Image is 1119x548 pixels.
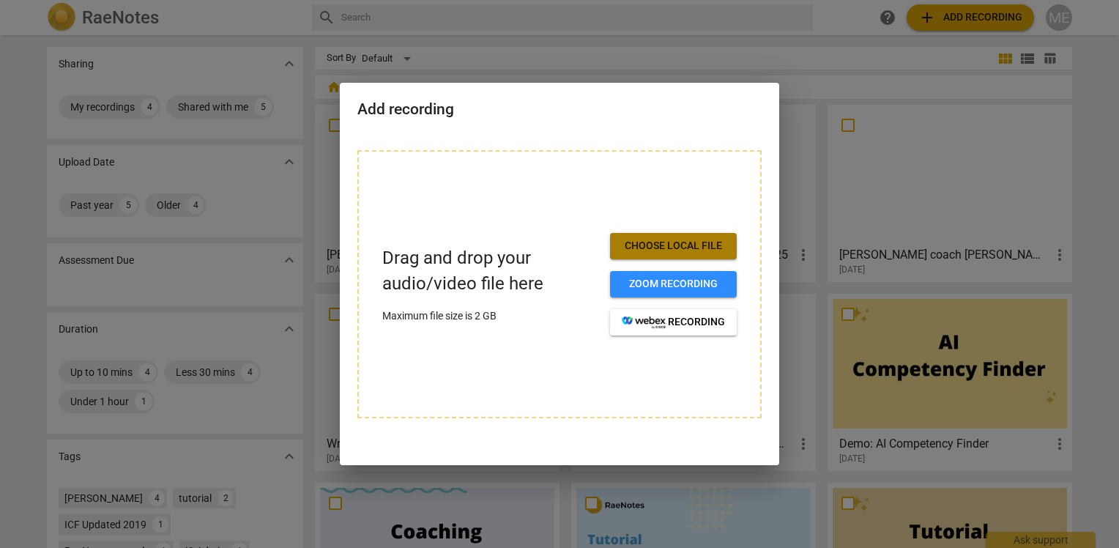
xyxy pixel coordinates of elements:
p: Drag and drop your audio/video file here [382,245,598,297]
button: Zoom recording [610,271,737,297]
button: recording [610,309,737,336]
span: Zoom recording [622,277,725,292]
span: Choose local file [622,239,725,253]
h2: Add recording [357,100,762,119]
p: Maximum file size is 2 GB [382,308,598,324]
span: recording [622,315,725,330]
button: Choose local file [610,233,737,259]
